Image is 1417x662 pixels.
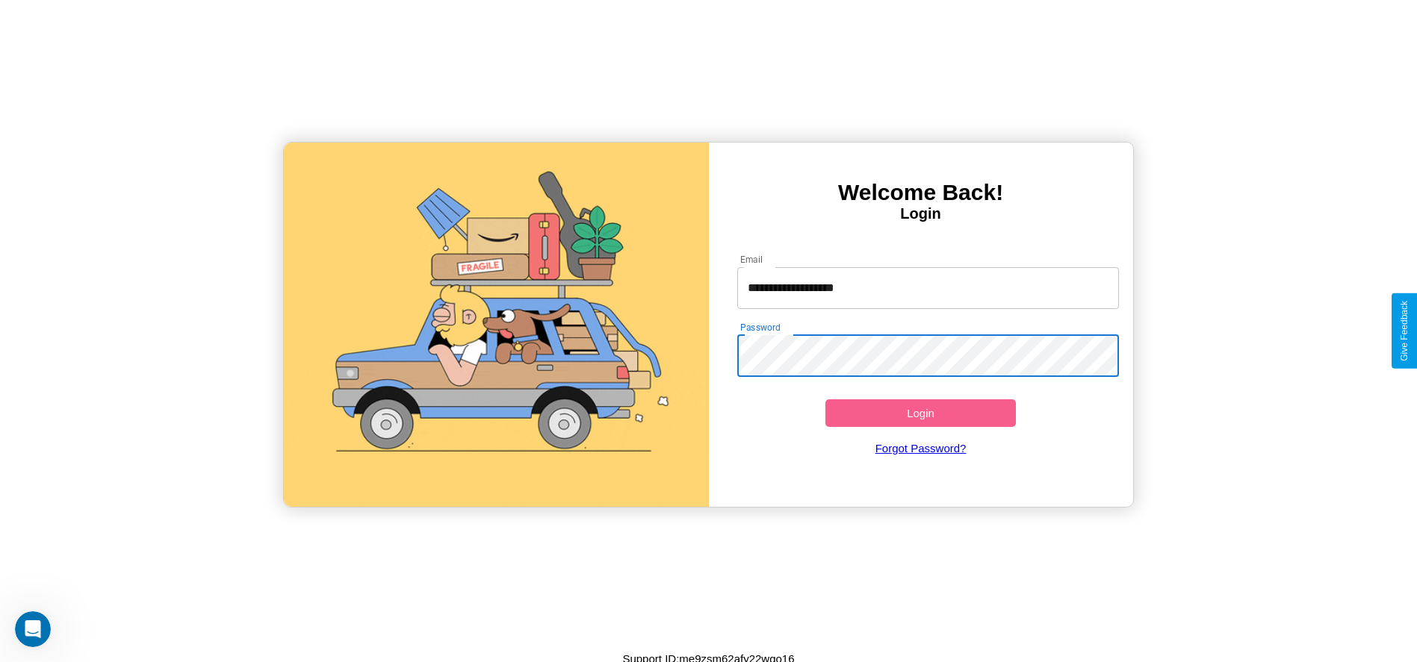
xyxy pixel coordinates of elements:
[709,180,1133,205] h3: Welcome Back!
[15,611,51,647] iframe: Intercom live chat
[284,143,708,507] img: gif
[1399,301,1410,361] div: Give Feedback
[709,205,1133,222] h4: Login
[730,427,1111,469] a: Forgot Password?
[740,321,780,334] label: Password
[740,253,763,266] label: Email
[825,399,1017,427] button: Login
